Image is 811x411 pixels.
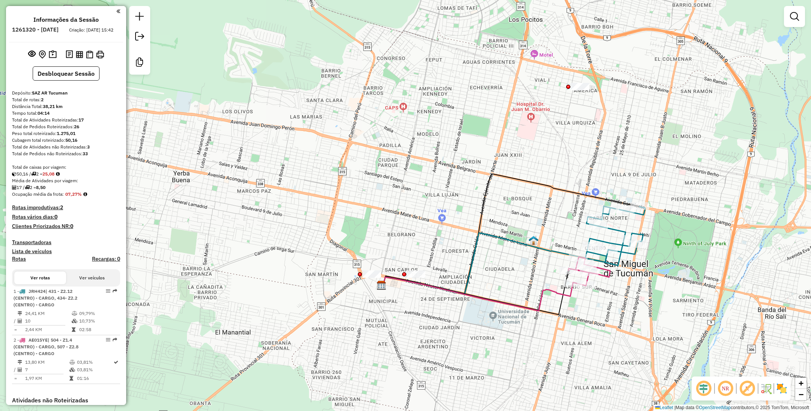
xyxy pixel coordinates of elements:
[12,191,64,197] span: Ocupação média da frota:
[787,9,802,24] a: Exibir filtros
[18,311,22,316] i: Distância Total
[78,117,84,123] strong: 17
[776,382,788,394] img: Exibir/Ocultar setores
[362,270,381,278] div: Atividade não roteirizada - Libertad S.A. SIEMPRE A LAS 07:00AM!!!!!
[18,360,22,364] i: Distância Total
[66,271,118,284] button: Ver veículos
[132,29,147,46] a: Exportar sessão
[72,319,77,323] i: % de utilização da cubagem
[12,103,120,110] div: Distância Total:
[72,327,75,332] i: Tempo total em rota
[18,367,22,372] i: Total de Atividades
[25,358,69,366] td: 13,80 KM
[529,235,538,245] img: UDC - Tucuman
[57,130,75,136] strong: 1.275,01
[29,288,45,294] span: JRH424
[12,26,59,33] h6: 1261320 - [DATE]
[64,49,74,60] button: Logs desbloquear sessão
[113,289,117,293] em: Rota exportada
[116,7,120,15] a: Clique aqui para minimizar o painel
[66,27,116,33] div: Criação: [DATE] 15:42
[695,379,713,397] span: Ocultar deslocamento
[674,405,675,410] span: |
[12,144,120,150] div: Total de Atividades não Roteirizadas:
[12,248,120,255] h4: Lista de veículos
[92,256,120,262] h4: Recargas: 0
[114,360,118,364] i: Rota otimizada
[56,172,60,176] i: Meta Caixas/viagem: 251,72 Diferença: -226,64
[70,223,73,229] strong: 0
[79,317,117,325] td: 10,73%
[106,337,110,342] em: Opções
[12,204,120,211] h4: Rotas improdutivas:
[41,97,44,102] strong: 2
[65,137,77,143] strong: 50,16
[14,288,77,307] span: 1 -
[12,256,26,262] a: Rotas
[571,83,589,90] div: Atividade não roteirizada - Libertad S.A.
[132,9,147,26] a: Nova sessão e pesquisa
[12,130,120,137] div: Peso total roteirizado:
[36,184,45,190] strong: 8,50
[31,172,36,176] i: Total de rotas
[25,185,30,190] i: Total de rotas
[74,49,84,59] button: Visualizar relatório de Roteirização
[79,326,117,333] td: 02:58
[12,223,120,229] h4: Clientes Priorizados NR:
[25,375,69,382] td: 1,97 KM
[377,280,386,290] img: SAZ AR Tucuman
[799,390,803,399] span: −
[32,90,68,96] strong: SAZ AR Tucuman
[12,177,120,184] div: Média de Atividades por viagem:
[12,137,120,144] div: Cubagem total roteirizado:
[69,367,75,372] i: % de utilização da cubagem
[132,55,147,72] a: Criar modelo
[106,289,110,293] em: Opções
[43,103,63,109] strong: 38,21 km
[38,110,50,116] strong: 04:14
[60,204,63,211] strong: 2
[407,270,425,278] div: Atividade não roteirizada - ALBORNOZ FRANCISCA ENRIQUETA
[25,326,71,333] td: 2,44 KM
[12,184,120,191] div: 17 / 2 =
[12,185,17,190] i: Total de Atividades
[653,405,811,411] div: Map data © contributors,© 2025 TomTom, Microsoft
[12,164,120,171] div: Total de caixas por viagem:
[12,123,120,130] div: Total de Pedidos Roteirizados:
[87,144,90,150] strong: 3
[738,379,756,397] span: Exibir rótulo
[113,337,117,342] em: Rota exportada
[33,16,99,23] h4: Informações da Sessão
[79,310,117,317] td: 09,79%
[69,376,73,381] i: Tempo total em rota
[37,49,47,60] button: Centralizar mapa no depósito ou ponto de apoio
[72,311,77,316] i: % de utilização do peso
[25,310,71,317] td: 24,41 KM
[33,66,99,81] button: Desbloquear Sessão
[716,379,734,397] span: Ocultar NR
[12,96,120,103] div: Total de rotas:
[42,171,54,177] strong: 25,08
[14,271,66,284] button: Ver rotas
[760,382,772,394] img: Fluxo de ruas
[12,90,120,96] div: Depósito:
[12,117,120,123] div: Total de Atividades Roteirizadas:
[83,192,87,196] em: Média calculada utilizando a maior ocupação (%Peso ou %Cubagem) de cada rota da sessão. Rotas cro...
[29,337,48,343] span: AE015YE
[77,375,113,382] td: 01:16
[699,405,731,410] a: OpenStreetMap
[65,191,82,197] strong: 07,27%
[14,288,77,307] span: | 431 - Z2.12 (CENTRO) - CARGO, 434- Z2.2 (CENTRO) - CARGO
[83,151,88,156] strong: 33
[14,317,17,325] td: /
[14,366,17,373] td: /
[14,326,17,333] td: =
[84,49,95,60] button: Visualizar Romaneio
[799,378,803,388] span: +
[12,214,120,220] h4: Rotas vários dias:
[69,360,75,364] i: % de utilização do peso
[77,358,113,366] td: 03,81%
[795,378,806,389] a: Zoom in
[25,366,69,373] td: 7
